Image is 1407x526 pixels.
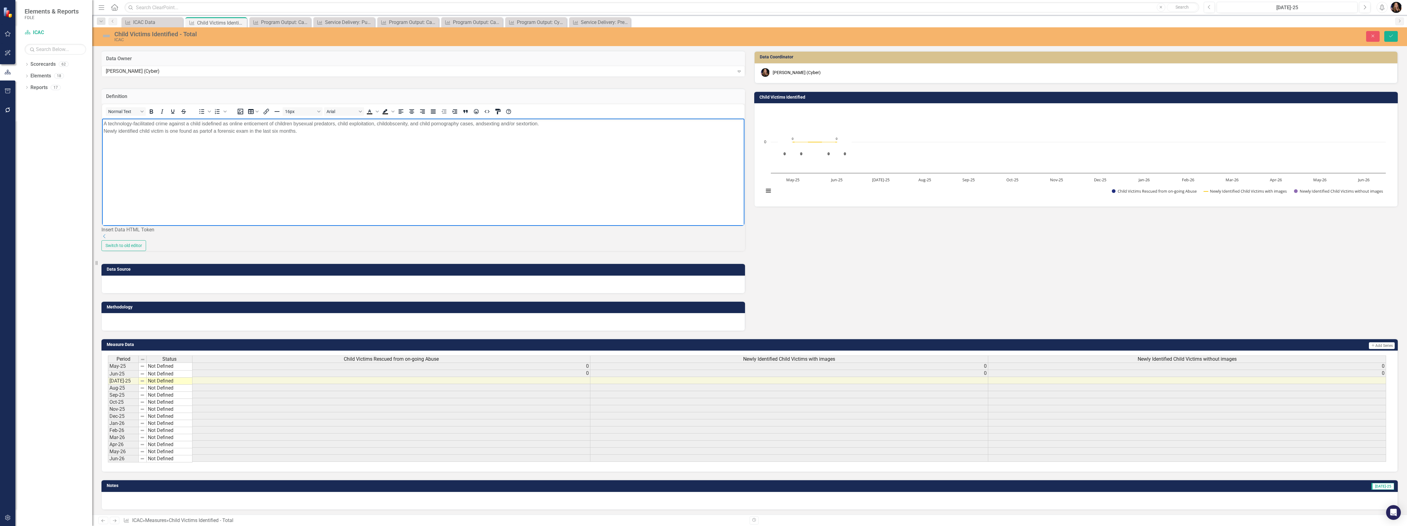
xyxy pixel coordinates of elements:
td: Not Defined [147,363,192,371]
text: Newly Identified Child Victims without images [1300,188,1383,194]
img: 8DAGhfEEPCf229AAAAAElFTkSuQmCC [140,456,145,461]
td: Jun-26 [108,455,139,462]
div: Bullet list [196,107,212,116]
a: Program Output: Case Information - Arrests (Total) [379,18,437,26]
text: 0 [784,151,786,156]
text: Sep-25 [962,177,975,183]
span: Arial [327,109,357,114]
input: Search ClearPoint... [125,2,1199,13]
h3: Data Owner [106,56,740,61]
img: Molly Akin [761,68,770,77]
span: Elements & Reports [25,8,79,15]
button: Strikethrough [178,107,189,116]
td: Apr-26 [108,441,139,448]
img: ClearPoint Strategy [3,7,14,18]
g: Newly Identified Child Victims with images, series 2 of 3. Line with 14 data points. [792,141,838,143]
td: Not Defined [147,406,192,413]
text: Dec-25 [1094,177,1106,183]
img: 8DAGhfEEPCf229AAAAAElFTkSuQmCC [140,442,145,447]
img: 8DAGhfEEPCf229AAAAAElFTkSuQmCC [140,357,145,362]
img: 8DAGhfEEPCf229AAAAAElFTkSuQmCC [140,379,145,383]
td: Not Defined [147,385,192,392]
div: » » [123,517,745,524]
td: Not Defined [147,392,192,399]
h3: Data Coordinator [760,55,1394,59]
text: May-26 [1313,177,1326,183]
h3: Methodology [107,305,742,309]
td: Not Defined [147,371,192,378]
button: View chart menu, Chart [764,186,773,195]
button: Horizontal line [272,107,282,116]
span: 16px [285,109,315,114]
a: Service Delivery: Public Events (Total) [315,18,373,26]
button: Bold [146,107,157,116]
div: ICAC [114,37,847,42]
span: Status [162,356,176,362]
button: Align center [406,107,417,116]
text: Jun-26 [1357,177,1369,183]
a: ICAC Data [123,18,181,26]
span: Normal Text [108,109,138,114]
td: May-25 [108,363,139,371]
div: Service Delivery: Public Events (Total) [325,18,373,26]
text: Child Victims Rescued from on-going Abuse [1118,188,1197,194]
small: FDLE [25,15,79,20]
td: Not Defined [147,378,192,385]
button: Justify [428,107,438,116]
svg: Interactive chart [761,108,1389,200]
div: 62 [59,62,69,67]
div: Chart. Highcharts interactive chart. [761,108,1391,200]
text: Apr-26 [1270,177,1282,183]
button: Align right [417,107,428,116]
h3: Notes [107,483,536,488]
button: Switch to old editor [101,240,146,251]
iframe: Rich Text Area [102,119,744,226]
text: [DATE]-25 [872,177,890,183]
div: Insert Data HTML Token [101,226,745,234]
div: Numbered list [212,107,228,116]
td: [DATE]-25 [108,378,139,385]
td: 0 [590,370,988,377]
td: 0 [192,363,590,370]
button: Molly Akin [1391,2,1402,13]
td: Nov-25 [108,406,139,413]
img: 8DAGhfEEPCf229AAAAAElFTkSuQmCC [140,407,145,412]
button: Table [246,107,261,116]
span: Search [1175,5,1189,10]
div: Child Victims Identified - Total [114,31,847,37]
button: Italic [157,107,167,116]
td: Jan-26 [108,420,139,427]
button: Decrease indent [439,107,449,116]
div: Text color Black [364,107,380,116]
img: 8DAGhfEEPCf229AAAAAElFTkSuQmCC [140,435,145,440]
div: ICAC Data [133,18,181,26]
img: 8DAGhfEEPCf229AAAAAElFTkSuQmCC [140,449,145,454]
button: Emojis [471,107,482,116]
td: Not Defined [147,420,192,427]
a: Reports [30,84,48,91]
div: Program Output: Case Information - Arrests (Total) [389,18,437,26]
td: Oct-25 [108,399,139,406]
div: Service Delivery: Presentations (Total) [581,18,629,26]
img: 8DAGhfEEPCf229AAAAAElFTkSuQmCC [140,386,145,391]
img: 8DAGhfEEPCf229AAAAAElFTkSuQmCC [140,371,145,376]
a: ICAC [132,517,143,523]
a: ICAC [25,29,86,36]
td: Not Defined [147,399,192,406]
img: 8DAGhfEEPCf229AAAAAElFTkSuQmCC [140,428,145,433]
button: Font size 16px [283,107,323,116]
td: Not Defined [147,455,192,462]
text: Jan-26 [1138,177,1150,183]
div: [DATE]-25 [1219,4,1355,11]
button: Align left [396,107,406,116]
div: Open Intercom Messenger [1386,505,1401,520]
text: 0 [800,151,802,156]
img: 8DAGhfEEPCf229AAAAAElFTkSuQmCC [140,393,145,398]
td: Sep-25 [108,392,139,399]
button: Show Newly Identified Child Victims without images [1294,189,1383,194]
td: Not Defined [147,434,192,441]
text: Feb-26 [1182,177,1194,183]
button: Blockquote [460,107,471,116]
button: [DATE]-25 [1217,2,1357,13]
